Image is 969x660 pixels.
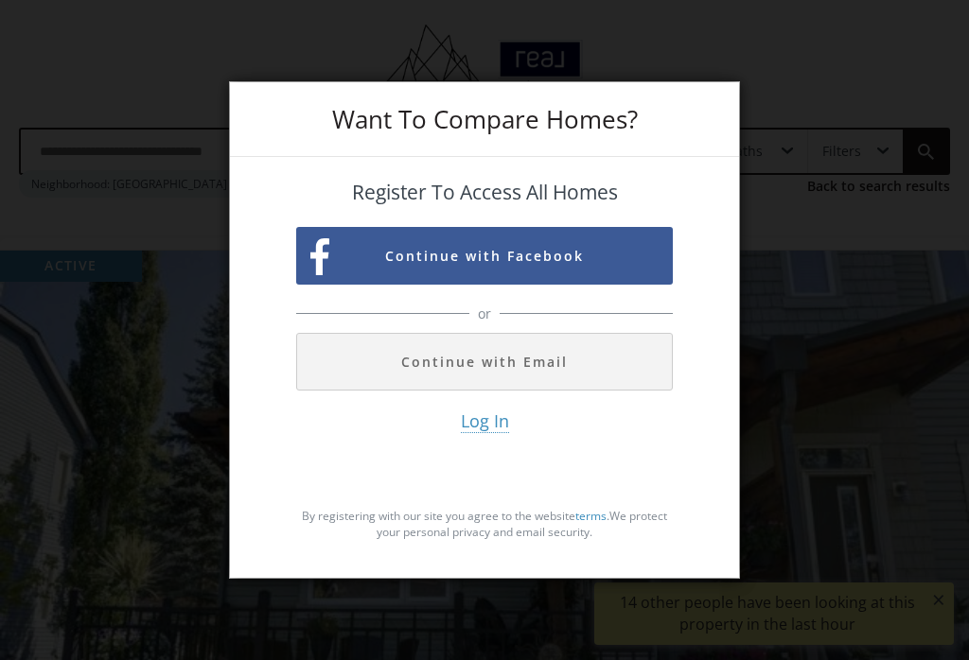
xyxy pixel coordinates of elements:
[296,107,673,131] h3: Want To Compare Homes?
[296,333,673,391] button: Continue with Email
[296,227,673,285] button: Continue with Facebook
[473,304,496,323] span: or
[296,508,673,540] p: By registering with our site you agree to the website . We protect your personal privacy and emai...
[461,409,509,433] span: Log In
[296,182,673,203] h4: Register To Access All Homes
[310,238,329,275] img: facebook-sign-up
[575,508,607,524] a: terms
